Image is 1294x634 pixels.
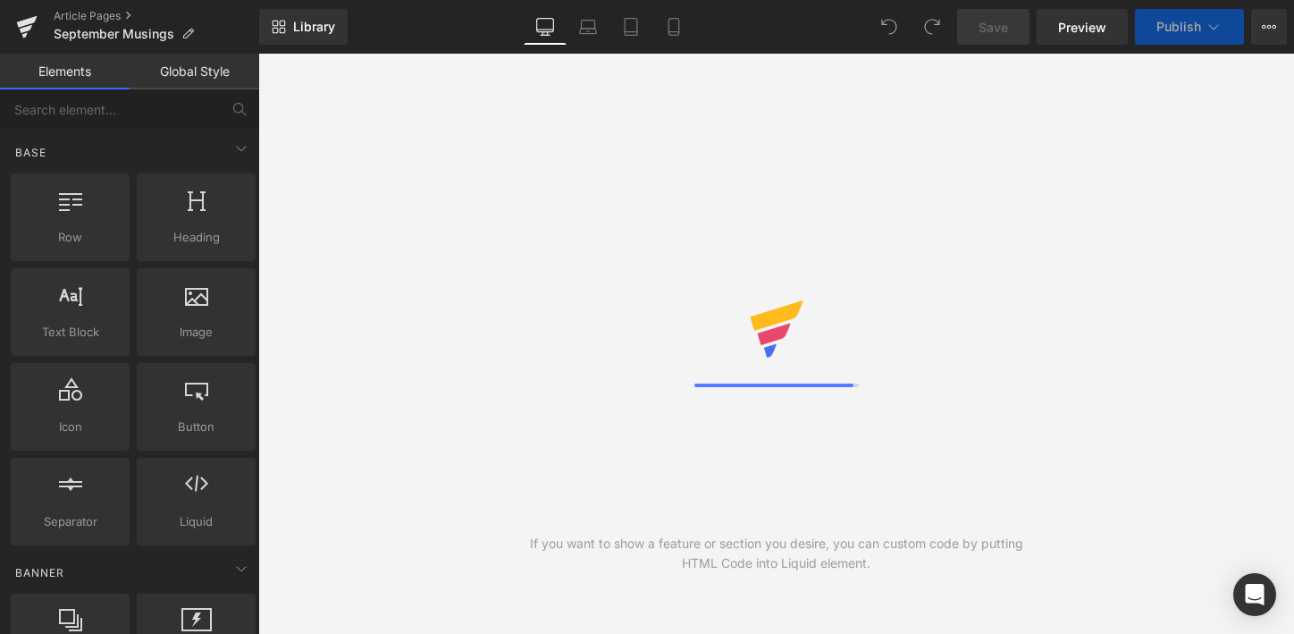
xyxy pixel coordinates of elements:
[259,9,348,45] a: New Library
[54,27,174,41] span: September Musings
[13,144,48,161] span: Base
[16,228,124,247] span: Row
[567,9,609,45] a: Laptop
[142,228,250,247] span: Heading
[524,9,567,45] a: Desktop
[914,9,950,45] button: Redo
[13,564,66,581] span: Banner
[652,9,695,45] a: Mobile
[1251,9,1287,45] button: More
[16,418,124,436] span: Icon
[54,9,259,23] a: Article Pages
[16,323,124,342] span: Text Block
[1135,9,1244,45] button: Publish
[871,9,907,45] button: Undo
[1233,573,1276,616] div: Open Intercom Messenger
[142,418,250,436] span: Button
[16,512,124,531] span: Separator
[517,534,1036,573] div: If you want to show a feature or section you desire, you can custom code by putting HTML Code int...
[1058,18,1106,37] span: Preview
[609,9,652,45] a: Tablet
[130,54,259,89] a: Global Style
[979,18,1008,37] span: Save
[1156,20,1201,34] span: Publish
[1037,9,1128,45] a: Preview
[142,512,250,531] span: Liquid
[142,323,250,342] span: Image
[293,19,335,35] span: Library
